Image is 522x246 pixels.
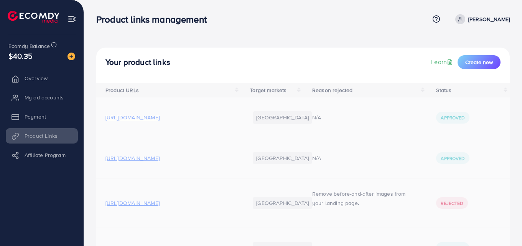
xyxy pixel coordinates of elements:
[452,14,510,24] a: [PERSON_NAME]
[431,58,454,66] a: Learn
[8,11,59,23] img: logo
[8,42,50,50] span: Ecomdy Balance
[96,14,213,25] h3: Product links management
[458,55,501,69] button: Create new
[468,15,510,24] p: [PERSON_NAME]
[465,58,493,66] span: Create new
[68,15,76,23] img: menu
[68,53,75,60] img: image
[8,50,33,61] span: $40.35
[105,58,170,67] h4: Your product links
